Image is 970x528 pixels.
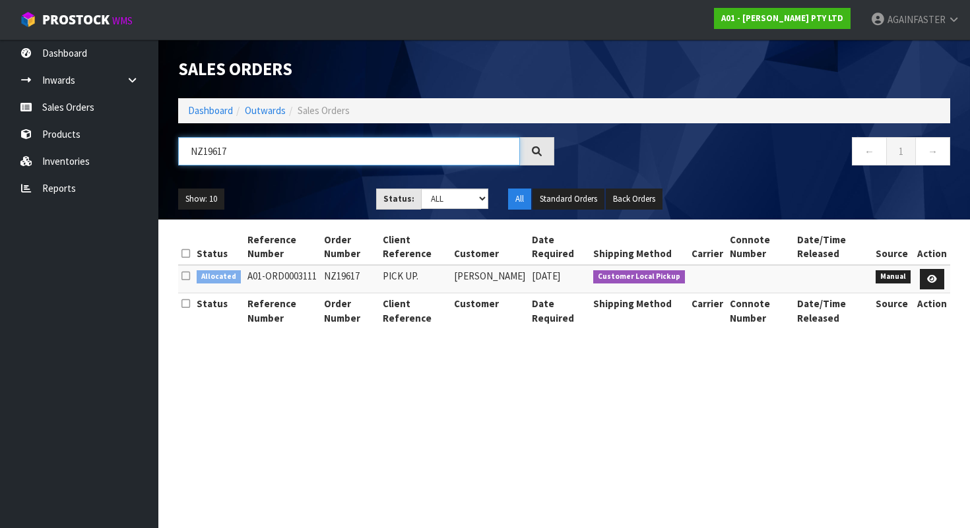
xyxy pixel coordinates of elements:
[42,11,110,28] span: ProStock
[197,270,241,283] span: Allocated
[529,229,591,265] th: Date Required
[178,189,224,210] button: Show: 10
[876,270,911,283] span: Manual
[244,293,321,328] th: Reference Number
[321,265,379,293] td: NZ19617
[379,229,451,265] th: Client Reference
[606,189,663,210] button: Back Orders
[321,293,379,328] th: Order Number
[188,104,233,117] a: Dashboard
[379,293,451,328] th: Client Reference
[794,293,873,328] th: Date/Time Released
[872,293,914,328] th: Source
[590,229,688,265] th: Shipping Method
[383,193,414,204] strong: Status:
[245,104,286,117] a: Outwards
[886,137,916,165] a: 1
[508,189,531,210] button: All
[727,293,794,328] th: Connote Number
[532,270,560,282] span: [DATE]
[852,137,887,165] a: ←
[914,229,950,265] th: Action
[915,137,950,165] a: →
[721,13,843,24] strong: A01 - [PERSON_NAME] PTY LTD
[533,189,604,210] button: Standard Orders
[914,293,950,328] th: Action
[20,11,36,28] img: cube-alt.png
[451,293,529,328] th: Customer
[451,229,529,265] th: Customer
[593,270,685,283] span: Customer Local Pickup
[727,229,794,265] th: Connote Number
[794,229,873,265] th: Date/Time Released
[321,229,379,265] th: Order Number
[178,137,520,165] input: Search sales orders
[574,137,950,169] nav: Page navigation
[298,104,350,117] span: Sales Orders
[451,265,529,293] td: [PERSON_NAME]
[688,293,727,328] th: Carrier
[193,293,244,328] th: Status
[244,265,321,293] td: A01-ORD0003111
[688,229,727,265] th: Carrier
[193,229,244,265] th: Status
[379,265,451,293] td: PICK UP.
[888,13,946,26] span: AGAINFASTER
[529,293,591,328] th: Date Required
[244,229,321,265] th: Reference Number
[112,15,133,27] small: WMS
[178,59,554,78] h1: Sales Orders
[590,293,688,328] th: Shipping Method
[872,229,914,265] th: Source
